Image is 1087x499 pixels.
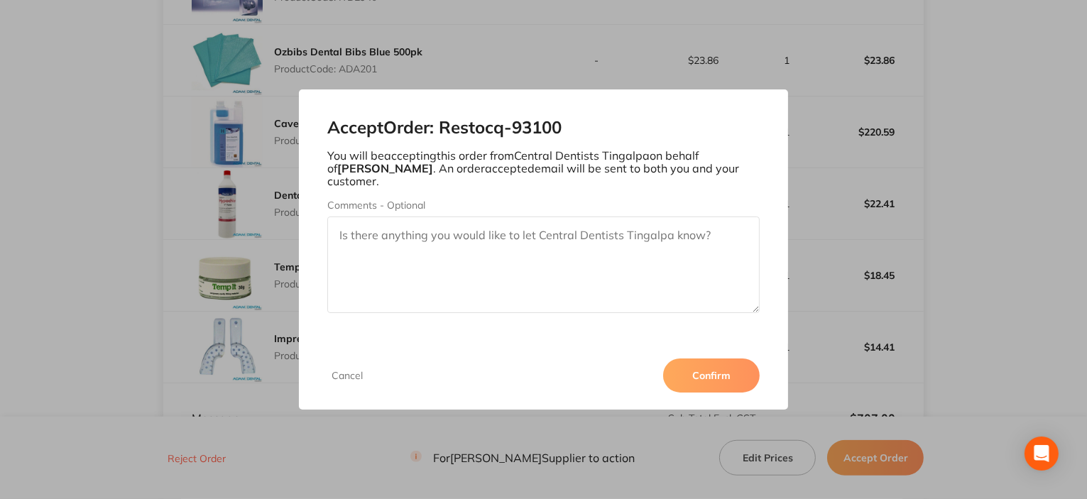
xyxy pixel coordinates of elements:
[337,161,433,175] b: [PERSON_NAME]
[327,118,760,138] h2: Accept Order: Restocq- 93100
[327,369,367,382] button: Cancel
[327,199,760,211] label: Comments - Optional
[1025,437,1059,471] div: Open Intercom Messenger
[327,149,760,188] p: You will be accepting this order from Central Dentists Tingalpa on behalf of . An order accepted ...
[663,358,760,393] button: Confirm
